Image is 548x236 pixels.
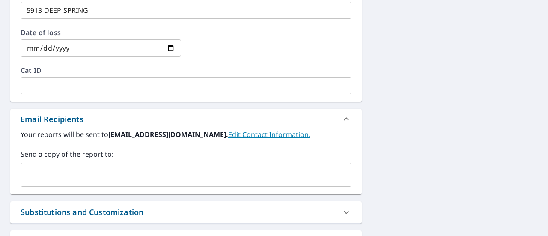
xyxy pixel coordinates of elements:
[21,149,351,159] label: Send a copy of the report to:
[228,130,310,139] a: EditContactInfo
[10,201,362,223] div: Substitutions and Customization
[21,206,143,218] div: Substitutions and Customization
[21,114,83,125] div: Email Recipients
[21,29,181,36] label: Date of loss
[21,129,351,140] label: Your reports will be sent to
[10,109,362,129] div: Email Recipients
[21,67,351,74] label: Cat ID
[108,130,228,139] b: [EMAIL_ADDRESS][DOMAIN_NAME].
